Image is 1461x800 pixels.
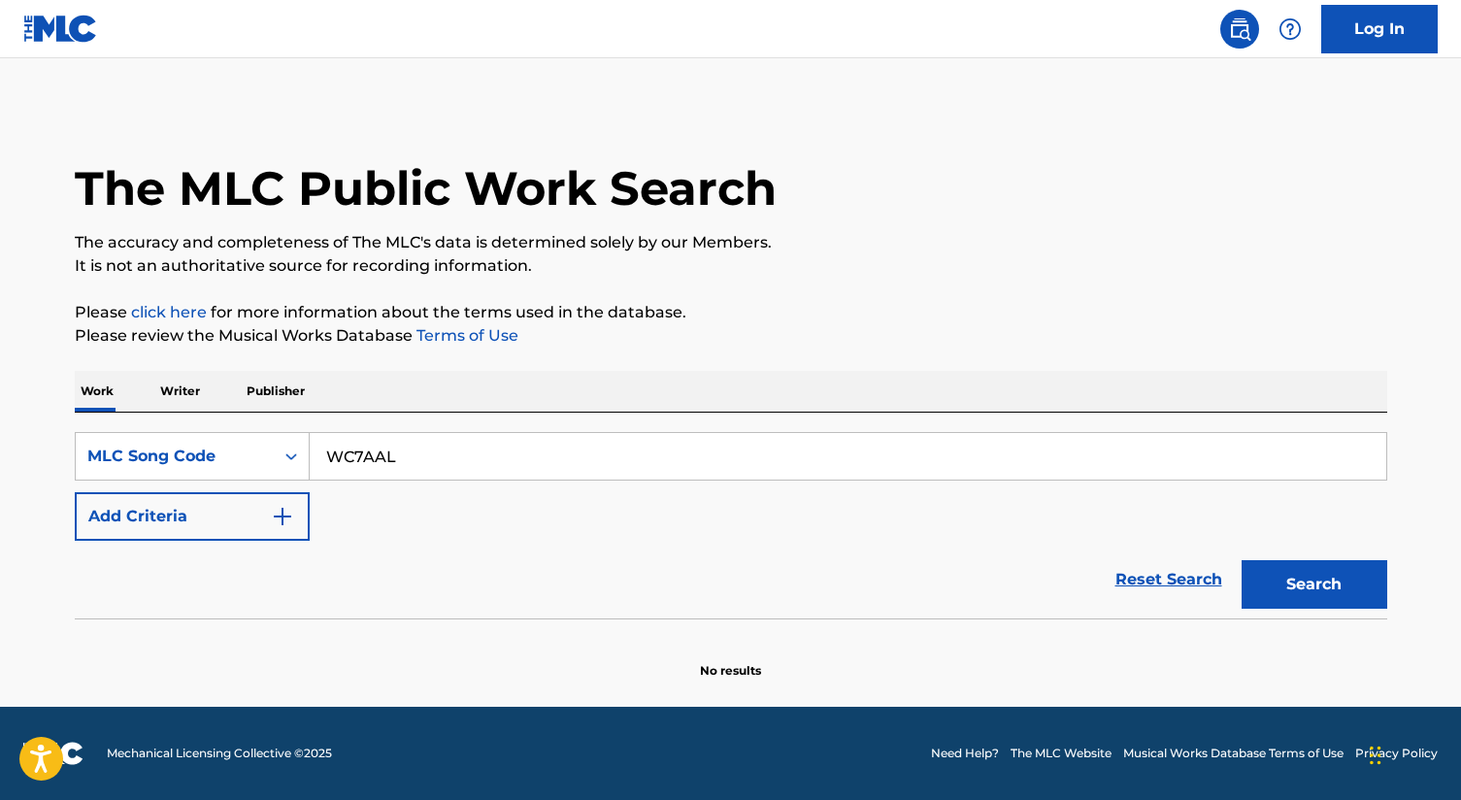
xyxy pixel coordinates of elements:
a: Log In [1321,5,1438,53]
img: help [1278,17,1302,41]
a: Privacy Policy [1355,745,1438,762]
div: MLC Song Code [87,445,262,468]
a: click here [131,303,207,321]
a: Musical Works Database Terms of Use [1123,745,1344,762]
iframe: Chat Widget [1364,707,1461,800]
form: Search Form [75,432,1387,618]
img: MLC Logo [23,15,98,43]
a: Public Search [1220,10,1259,49]
a: The MLC Website [1011,745,1112,762]
div: Drag [1370,726,1381,784]
a: Terms of Use [413,326,518,345]
p: No results [700,639,761,680]
a: Need Help? [931,745,999,762]
p: Please for more information about the terms used in the database. [75,301,1387,324]
button: Add Criteria [75,492,310,541]
img: logo [23,742,83,765]
h1: The MLC Public Work Search [75,159,777,217]
p: The accuracy and completeness of The MLC's data is determined solely by our Members. [75,231,1387,254]
p: Writer [154,371,206,412]
p: Work [75,371,119,412]
span: Mechanical Licensing Collective © 2025 [107,745,332,762]
p: Publisher [241,371,311,412]
div: Help [1271,10,1310,49]
p: Please review the Musical Works Database [75,324,1387,348]
a: Reset Search [1106,558,1232,601]
img: 9d2ae6d4665cec9f34b9.svg [271,505,294,528]
img: search [1228,17,1251,41]
p: It is not an authoritative source for recording information. [75,254,1387,278]
button: Search [1242,560,1387,609]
